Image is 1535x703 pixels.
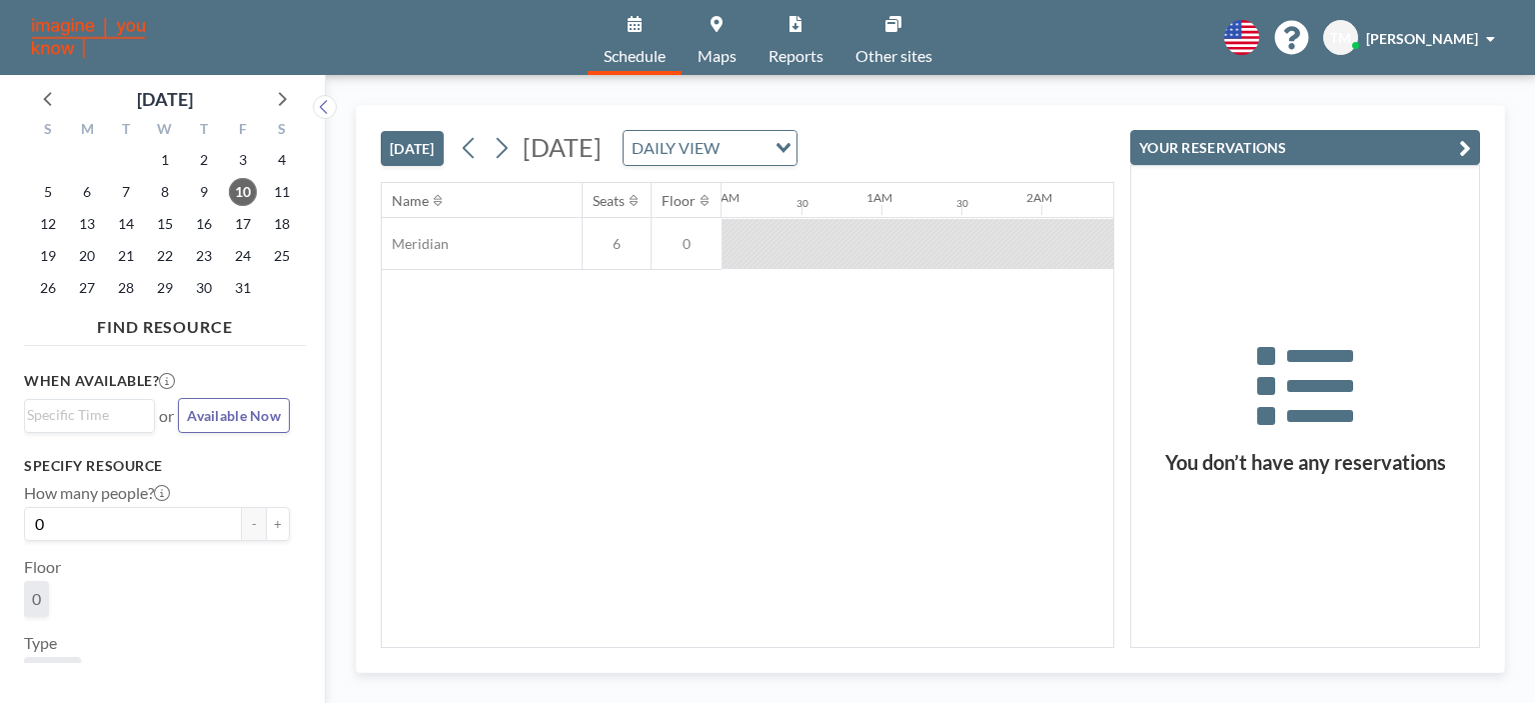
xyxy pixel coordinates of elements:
[24,633,57,653] label: Type
[178,398,290,433] button: Available Now
[262,118,301,144] div: S
[698,48,737,64] span: Maps
[229,146,257,174] span: Friday, October 3, 2025
[229,178,257,206] span: Friday, October 10, 2025
[956,197,968,210] div: 30
[768,48,823,64] span: Reports
[229,242,257,270] span: Friday, October 24, 2025
[184,118,223,144] div: T
[151,146,179,174] span: Wednesday, October 1, 2025
[73,274,101,302] span: Monday, October 27, 2025
[32,18,145,58] img: organization-logo
[151,178,179,206] span: Wednesday, October 8, 2025
[855,48,932,64] span: Other sites
[1131,450,1479,475] h3: You don’t have any reservations
[662,192,696,210] div: Floor
[190,178,218,206] span: Thursday, October 9, 2025
[229,274,257,302] span: Friday, October 31, 2025
[112,210,140,238] span: Tuesday, October 14, 2025
[146,118,185,144] div: W
[523,132,602,162] span: [DATE]
[707,190,740,205] div: 12AM
[24,557,61,577] label: Floor
[229,210,257,238] span: Friday, October 17, 2025
[25,400,154,430] div: Search for option
[628,135,724,161] span: DAILY VIEW
[1330,29,1351,47] span: TM
[73,210,101,238] span: Monday, October 13, 2025
[624,131,796,165] div: Search for option
[34,242,62,270] span: Sunday, October 19, 2025
[392,192,429,210] div: Name
[223,118,262,144] div: F
[268,210,296,238] span: Saturday, October 18, 2025
[242,507,266,541] button: -
[112,178,140,206] span: Tuesday, October 7, 2025
[151,210,179,238] span: Wednesday, October 15, 2025
[583,235,651,253] span: 6
[190,242,218,270] span: Thursday, October 23, 2025
[73,178,101,206] span: Monday, October 6, 2025
[24,483,170,503] label: How many people?
[32,589,41,608] span: 0
[796,197,808,210] div: 30
[266,507,290,541] button: +
[24,309,306,337] h4: FIND RESOURCE
[73,242,101,270] span: Monday, October 20, 2025
[27,404,143,426] input: Search for option
[29,118,68,144] div: S
[1366,30,1478,47] span: [PERSON_NAME]
[268,146,296,174] span: Saturday, October 4, 2025
[652,235,722,253] span: 0
[151,242,179,270] span: Wednesday, October 22, 2025
[112,274,140,302] span: Tuesday, October 28, 2025
[159,406,174,426] span: or
[190,210,218,238] span: Thursday, October 16, 2025
[593,192,625,210] div: Seats
[1026,190,1052,205] div: 2AM
[866,190,892,205] div: 1AM
[604,48,666,64] span: Schedule
[34,178,62,206] span: Sunday, October 5, 2025
[34,210,62,238] span: Sunday, October 12, 2025
[1130,130,1480,165] button: YOUR RESERVATIONS
[190,274,218,302] span: Thursday, October 30, 2025
[190,146,218,174] span: Thursday, October 2, 2025
[68,118,107,144] div: M
[34,274,62,302] span: Sunday, October 26, 2025
[151,274,179,302] span: Wednesday, October 29, 2025
[187,407,281,424] span: Available Now
[137,85,193,113] div: [DATE]
[382,235,449,253] span: Meridian
[726,135,764,161] input: Search for option
[112,242,140,270] span: Tuesday, October 21, 2025
[268,242,296,270] span: Saturday, October 25, 2025
[268,178,296,206] span: Saturday, October 11, 2025
[107,118,146,144] div: T
[24,457,290,475] h3: Specify resource
[381,131,444,166] button: [DATE]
